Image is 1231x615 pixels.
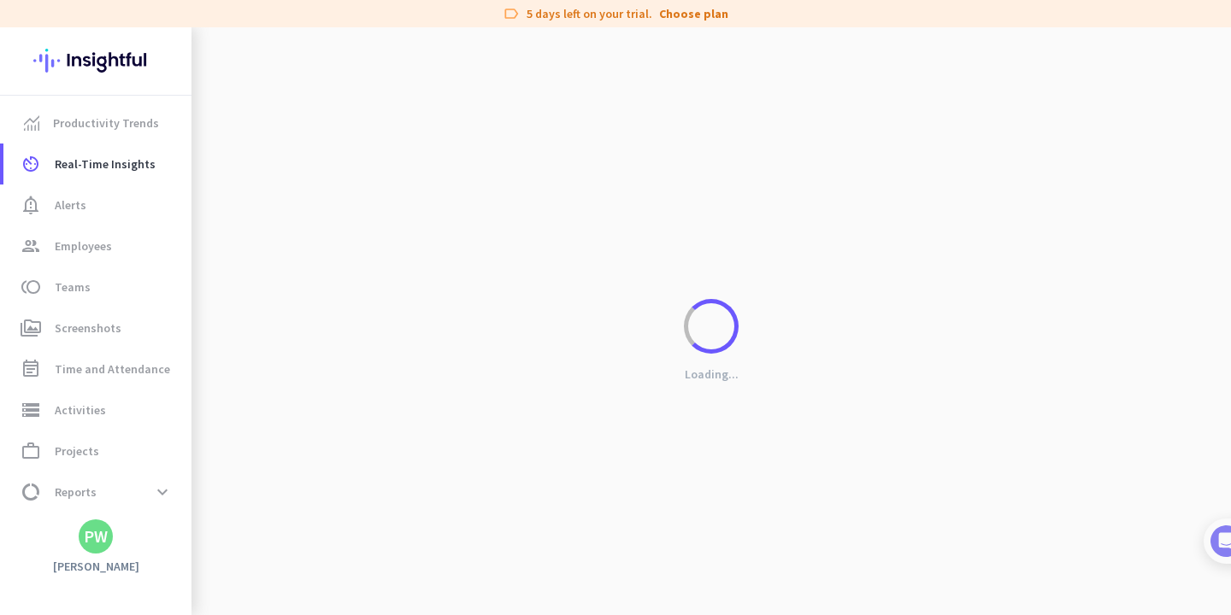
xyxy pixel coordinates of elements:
[55,318,121,338] span: Screenshots
[73,282,270,302] div: You completed the checklist!
[55,195,86,215] span: Alerts
[11,7,44,39] button: go back
[21,277,41,297] i: toll
[3,512,191,553] a: settingsSettings
[55,236,112,256] span: Employees
[24,115,39,131] img: menu-item
[685,366,739,382] p: Loading...
[3,389,191,430] a: storageActivities
[21,195,41,215] i: notification_important
[55,154,156,174] span: Real-Time Insights
[3,471,191,512] a: data_usageReportsexpand_more
[3,225,191,266] a: groupEmployees
[21,482,41,502] i: data_usage
[503,5,520,22] i: label
[21,400,41,420] i: storage
[33,27,158,94] img: Insightful logo
[84,528,108,545] div: PW
[21,441,41,461] i: work_outline
[3,184,191,225] a: notification_importantAlerts
[3,348,191,389] a: event_noteTime and Attendance
[147,477,178,507] button: expand_more
[101,326,242,360] button: Congratulations!
[21,359,41,379] i: event_note
[55,400,106,420] span: Activities
[21,236,41,256] i: group
[53,113,159,133] span: Productivity Trends
[21,318,41,338] i: perm_media
[55,277,91,297] span: Teams
[21,154,41,174] i: av_timer
[55,359,170,379] span: Time and Attendance
[3,143,191,184] a: av_timerReal-Time Insights
[3,307,191,348] a: perm_mediaScreenshots
[55,482,97,502] span: Reports
[300,8,331,38] div: Close
[3,266,191,307] a: tollTeams
[659,5,728,22] a: Choose plan
[3,430,191,471] a: work_outlineProjects
[55,441,99,461] span: Projects
[73,250,270,282] h1: Success! 🎉
[3,102,191,143] a: menu-itemProductivity Trends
